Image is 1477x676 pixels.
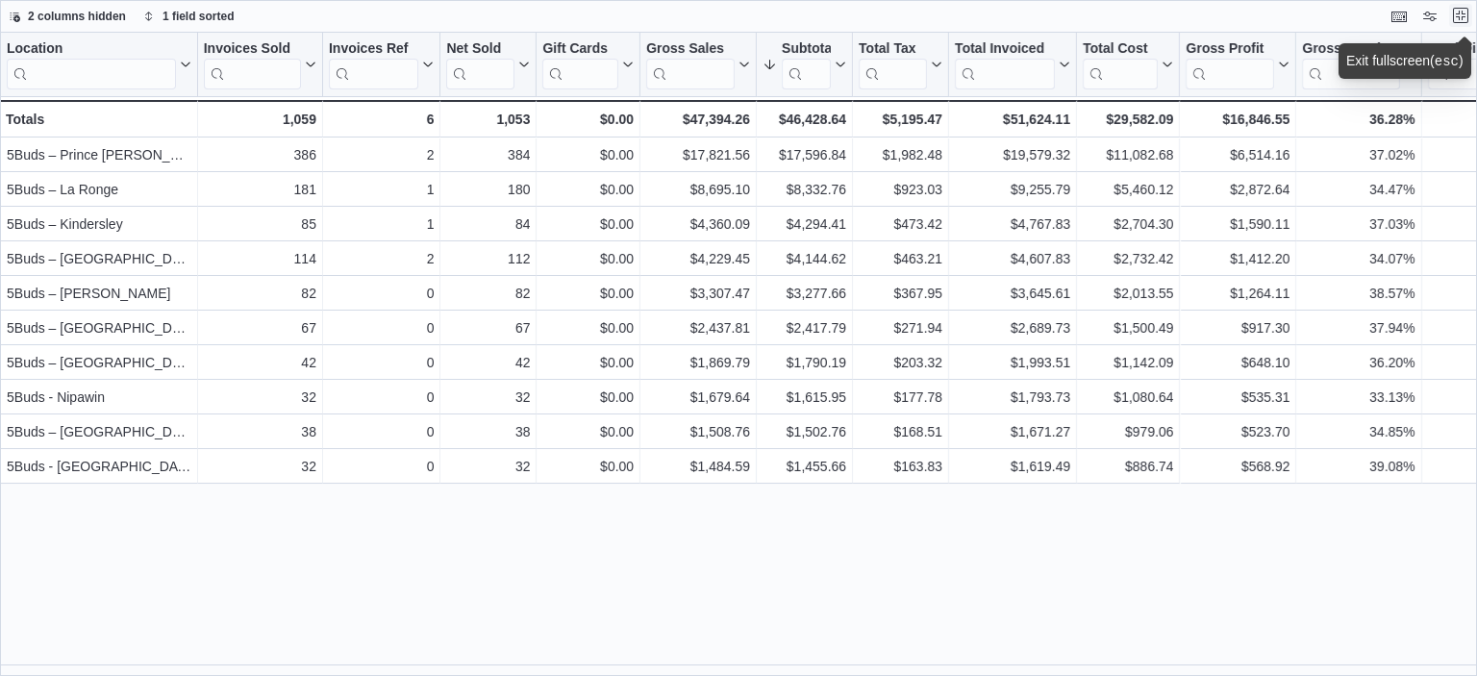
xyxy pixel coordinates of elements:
div: $0.00 [542,108,634,131]
div: $463.21 [859,247,942,270]
div: $8,695.10 [646,178,750,201]
div: 82 [446,282,530,305]
div: $8,332.76 [763,178,846,201]
div: $0.00 [542,247,634,270]
div: $1,790.19 [763,351,846,374]
div: $1,502.76 [763,420,846,443]
button: Invoices Ref [329,40,434,89]
div: Gift Cards [542,40,618,59]
div: Gross Margin [1302,40,1399,59]
div: $1,142.09 [1083,351,1173,374]
div: Location [7,40,176,59]
div: $2,013.55 [1083,282,1173,305]
div: Gross Sales [646,40,735,89]
div: 181 [204,178,316,201]
div: Total Cost [1083,40,1158,59]
div: $6,514.16 [1187,143,1290,166]
div: Gross Profit [1186,40,1274,89]
div: Net Sold [446,40,514,89]
button: 2 columns hidden [1,5,134,28]
div: $1,671.27 [955,420,1070,443]
span: 1 field sorted [163,9,235,24]
div: $51,624.11 [955,108,1070,131]
div: 33.13% [1302,386,1414,409]
div: $1,993.51 [955,351,1070,374]
div: 1,053 [446,108,530,131]
div: 32 [446,455,530,478]
div: 5Buds - [GEOGRAPHIC_DATA] [7,455,191,478]
span: 2 columns hidden [28,9,126,24]
div: $0.00 [542,455,634,478]
div: 5Buds – [GEOGRAPHIC_DATA] [7,351,191,374]
div: 5Buds – Kindersley [7,213,191,236]
div: $568.92 [1187,455,1290,478]
div: $3,277.66 [763,282,846,305]
button: 1 field sorted [136,5,242,28]
div: $535.31 [1187,386,1290,409]
div: $0.00 [542,386,634,409]
div: Gift Card Sales [542,40,618,89]
div: 1,059 [204,108,316,131]
div: Subtotal [782,40,831,89]
div: $523.70 [1187,420,1290,443]
button: Total Invoiced [955,40,1070,89]
div: 32 [204,386,316,409]
div: 6 [329,108,434,131]
div: $3,645.61 [955,282,1070,305]
button: Gross Sales [646,40,750,89]
div: 85 [204,213,316,236]
div: $19,579.32 [955,143,1070,166]
div: Subtotal [782,40,831,59]
div: Exit fullscreen ( ) [1346,51,1464,71]
div: $923.03 [859,178,942,201]
div: 0 [329,386,434,409]
div: 37.02% [1302,143,1414,166]
div: 0 [329,420,434,443]
div: 37.03% [1302,213,1414,236]
div: $29,582.09 [1083,108,1173,131]
button: Location [7,40,191,89]
div: $4,767.83 [955,213,1070,236]
div: $1,412.20 [1187,247,1290,270]
div: Totals [6,108,191,131]
div: $0.00 [542,213,634,236]
button: Keyboard shortcuts [1388,5,1411,28]
div: $168.51 [859,420,942,443]
button: Total Cost [1083,40,1173,89]
div: $16,846.55 [1186,108,1289,131]
div: Gross Profit [1186,40,1274,59]
div: 32 [204,455,316,478]
div: 38.57% [1302,282,1414,305]
div: 34.07% [1302,247,1414,270]
button: Gross Margin [1302,40,1414,89]
div: $886.74 [1083,455,1173,478]
div: Invoices Ref [329,40,418,59]
div: $0.00 [542,282,634,305]
div: 5Buds – [GEOGRAPHIC_DATA] [7,316,191,339]
div: Total Tax [859,40,927,89]
div: Invoices Sold [204,40,301,59]
div: 38 [204,420,316,443]
div: $1,615.95 [763,386,846,409]
div: 36.20% [1302,351,1414,374]
div: $3,307.47 [646,282,750,305]
div: $2,732.42 [1083,247,1173,270]
div: $0.00 [542,351,634,374]
div: 38 [446,420,530,443]
div: $1,484.59 [646,455,750,478]
button: Net Sold [446,40,530,89]
kbd: esc [1435,54,1459,69]
div: $979.06 [1083,420,1173,443]
div: $4,144.62 [763,247,846,270]
div: 0 [329,455,434,478]
div: 5Buds - Nipawin [7,386,191,409]
div: 5Buds – Prince [PERSON_NAME] [7,143,191,166]
div: 1 [329,178,434,201]
div: $1,869.79 [646,351,750,374]
div: 2 [329,143,434,166]
div: 37.94% [1302,316,1414,339]
button: Invoices Sold [204,40,316,89]
div: 1 [329,213,434,236]
div: $203.32 [859,351,942,374]
div: 32 [446,386,530,409]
